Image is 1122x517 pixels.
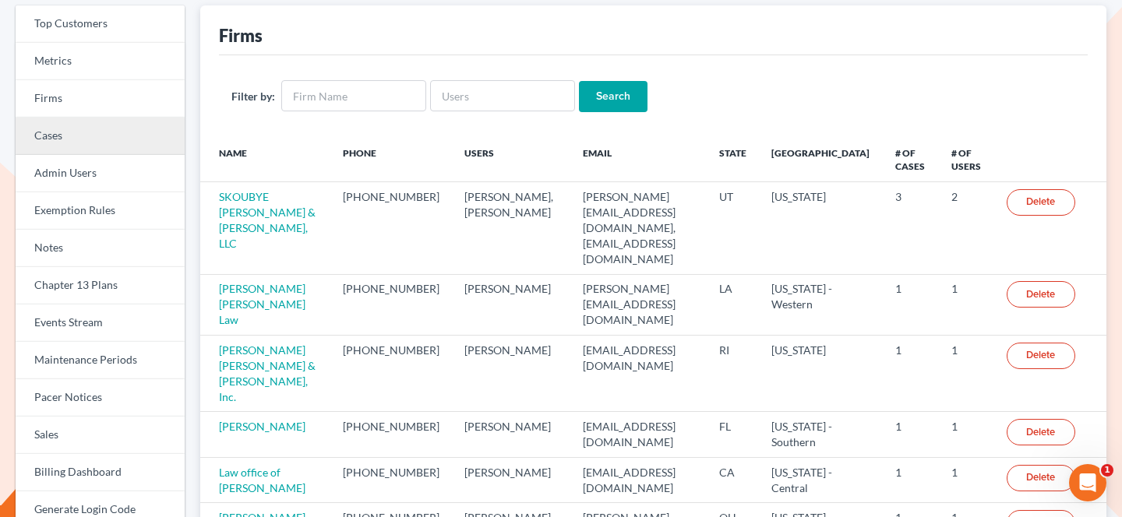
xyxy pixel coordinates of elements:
[330,336,452,412] td: [PHONE_NUMBER]
[707,274,759,335] td: LA
[16,304,185,342] a: Events Stream
[570,412,707,457] td: [EMAIL_ADDRESS][DOMAIN_NAME]
[231,88,275,104] label: Filter by:
[707,457,759,502] td: CA
[430,80,575,111] input: Users
[452,182,570,274] td: [PERSON_NAME], [PERSON_NAME]
[219,343,316,403] a: [PERSON_NAME] [PERSON_NAME] & [PERSON_NAME], Inc.
[200,137,331,182] th: Name
[707,137,759,182] th: State
[219,190,316,250] a: SKOUBYE [PERSON_NAME] & [PERSON_NAME], LLC
[883,457,938,502] td: 1
[16,80,185,118] a: Firms
[759,182,883,274] td: [US_STATE]
[219,282,305,326] a: [PERSON_NAME] [PERSON_NAME] Law
[759,336,883,412] td: [US_STATE]
[281,80,426,111] input: Firm Name
[1069,464,1106,501] iframe: Intercom live chat
[16,267,185,304] a: Chapter 13 Plans
[219,24,263,47] div: Firms
[219,466,305,494] a: Law office of [PERSON_NAME]
[570,182,707,274] td: [PERSON_NAME][EMAIL_ADDRESS][DOMAIN_NAME], [EMAIL_ADDRESS][DOMAIN_NAME]
[16,379,185,417] a: Pacer Notices
[16,342,185,379] a: Maintenance Periods
[1007,465,1075,491] a: Delete
[707,412,759,457] td: FL
[16,230,185,267] a: Notes
[16,454,185,491] a: Billing Dashboard
[452,137,570,182] th: Users
[16,5,185,43] a: Top Customers
[330,182,452,274] td: [PHONE_NUMBER]
[707,336,759,412] td: RI
[939,274,994,335] td: 1
[330,457,452,502] td: [PHONE_NUMBER]
[883,137,938,182] th: # of Cases
[759,274,883,335] td: [US_STATE] - Western
[330,274,452,335] td: [PHONE_NUMBER]
[1007,189,1075,216] a: Delete
[707,182,759,274] td: UT
[16,192,185,230] a: Exemption Rules
[452,457,570,502] td: [PERSON_NAME]
[16,43,185,80] a: Metrics
[16,417,185,454] a: Sales
[883,336,938,412] td: 1
[939,182,994,274] td: 2
[1007,419,1075,445] a: Delete
[330,412,452,457] td: [PHONE_NUMBER]
[939,336,994,412] td: 1
[219,420,305,433] a: [PERSON_NAME]
[16,118,185,155] a: Cases
[570,336,707,412] td: [EMAIL_ADDRESS][DOMAIN_NAME]
[939,412,994,457] td: 1
[579,81,647,112] input: Search
[1007,281,1075,308] a: Delete
[759,137,883,182] th: [GEOGRAPHIC_DATA]
[759,457,883,502] td: [US_STATE] - Central
[452,412,570,457] td: [PERSON_NAME]
[1007,343,1075,369] a: Delete
[883,182,938,274] td: 3
[939,457,994,502] td: 1
[883,412,938,457] td: 1
[570,274,707,335] td: [PERSON_NAME][EMAIL_ADDRESS][DOMAIN_NAME]
[883,274,938,335] td: 1
[759,412,883,457] td: [US_STATE] - Southern
[452,336,570,412] td: [PERSON_NAME]
[570,137,707,182] th: Email
[570,457,707,502] td: [EMAIL_ADDRESS][DOMAIN_NAME]
[939,137,994,182] th: # of Users
[452,274,570,335] td: [PERSON_NAME]
[1101,464,1113,477] span: 1
[16,155,185,192] a: Admin Users
[330,137,452,182] th: Phone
